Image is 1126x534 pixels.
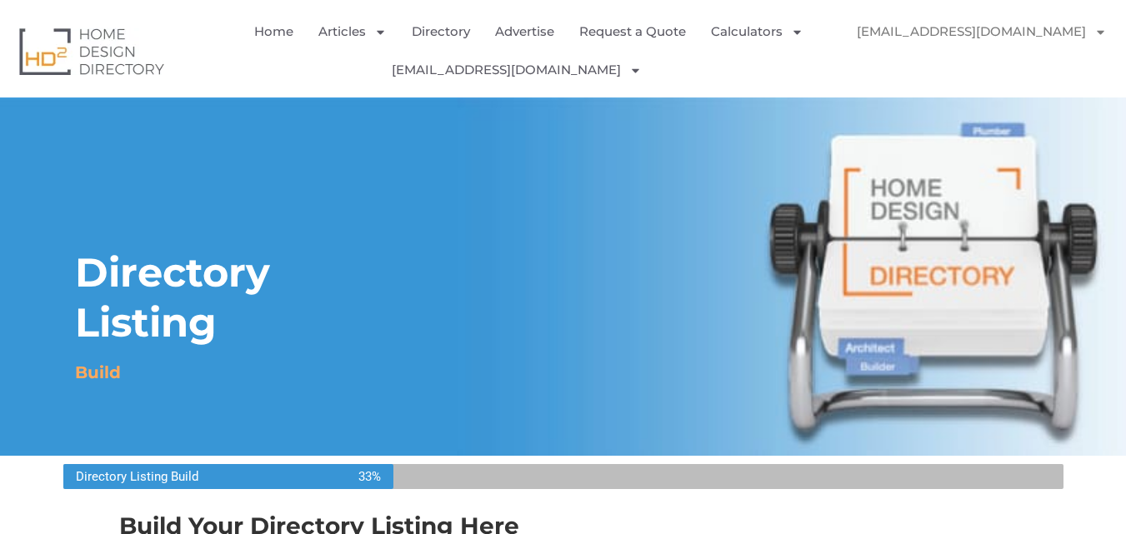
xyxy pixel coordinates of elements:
[230,12,840,89] nav: Menu
[392,51,642,89] a: [EMAIL_ADDRESS][DOMAIN_NAME]
[654,51,692,88] img: hoover q
[75,247,369,347] h1: Directory Listing
[840,12,1113,88] nav: Menu
[358,464,393,489] span: 33%
[63,464,358,489] span: Directory Listing Build
[75,347,121,397] h1: Build
[254,12,293,51] a: Home
[412,12,470,51] a: Directory
[840,51,878,88] img: hoover q
[711,12,803,51] a: Calculators
[318,12,387,51] a: Articles
[495,12,554,51] a: Advertise
[579,12,686,51] a: Request a Quote
[840,12,1123,51] a: [EMAIL_ADDRESS][DOMAIN_NAME]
